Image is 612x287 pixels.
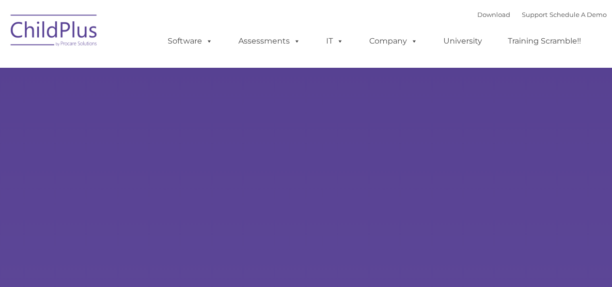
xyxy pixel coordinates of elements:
[360,31,427,51] a: Company
[158,31,222,51] a: Software
[6,8,103,56] img: ChildPlus by Procare Solutions
[549,11,607,18] a: Schedule A Demo
[229,31,310,51] a: Assessments
[477,11,607,18] font: |
[498,31,591,51] a: Training Scramble!!
[316,31,353,51] a: IT
[477,11,510,18] a: Download
[434,31,492,51] a: University
[522,11,548,18] a: Support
